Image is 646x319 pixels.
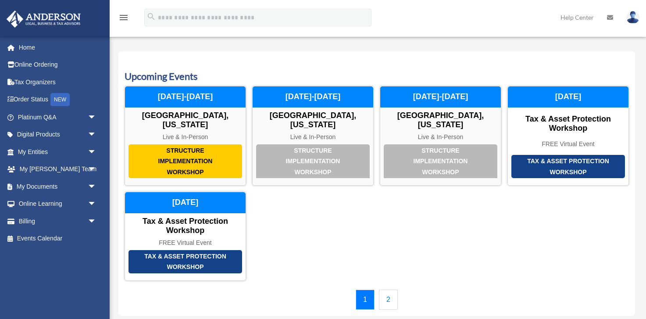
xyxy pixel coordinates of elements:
h3: Upcoming Events [125,70,629,83]
a: My Entitiesarrow_drop_down [6,143,110,161]
span: arrow_drop_down [88,178,105,196]
a: My Documentsarrow_drop_down [6,178,110,195]
a: Structure Implementation Workshop [GEOGRAPHIC_DATA], [US_STATE] Live & In-Person [DATE]-[DATE] [125,86,246,186]
div: Structure Implementation Workshop [128,144,242,179]
a: Tax & Asset Protection Workshop Tax & Asset Protection Workshop FREE Virtual Event [DATE] [507,86,629,186]
span: arrow_drop_down [88,195,105,213]
span: arrow_drop_down [88,126,105,144]
a: My [PERSON_NAME] Teamarrow_drop_down [6,161,110,178]
div: [GEOGRAPHIC_DATA], [US_STATE] [380,111,501,130]
div: Tax & Asset Protection Workshop [508,115,628,133]
a: Events Calendar [6,230,105,247]
span: arrow_drop_down [88,212,105,230]
a: Digital Productsarrow_drop_down [6,126,110,143]
i: search [146,12,156,22]
a: Tax Organizers [6,73,110,91]
div: [DATE] [508,86,628,108]
div: [DATE]-[DATE] [380,86,501,108]
a: Online Ordering [6,56,110,74]
span: arrow_drop_down [88,143,105,161]
a: 1 [356,290,375,310]
div: Live & In-Person [125,133,246,141]
i: menu [118,12,129,23]
div: [GEOGRAPHIC_DATA], [US_STATE] [253,111,373,130]
div: [DATE]-[DATE] [125,86,246,108]
a: Home [6,39,110,56]
div: Live & In-Person [380,133,501,141]
a: Platinum Q&Aarrow_drop_down [6,108,110,126]
div: FREE Virtual Event [125,239,246,247]
a: menu [118,15,129,23]
a: Structure Implementation Workshop [GEOGRAPHIC_DATA], [US_STATE] Live & In-Person [DATE]-[DATE] [380,86,501,186]
a: Order StatusNEW [6,91,110,109]
div: [DATE]-[DATE] [253,86,373,108]
span: arrow_drop_down [88,108,105,126]
a: Structure Implementation Workshop [GEOGRAPHIC_DATA], [US_STATE] Live & In-Person [DATE]-[DATE] [252,86,374,186]
div: NEW [50,93,70,106]
div: FREE Virtual Event [508,140,628,148]
a: Online Learningarrow_drop_down [6,195,110,213]
div: [GEOGRAPHIC_DATA], [US_STATE] [125,111,246,130]
div: [DATE] [125,192,246,213]
img: User Pic [626,11,639,24]
div: Structure Implementation Workshop [384,144,497,179]
div: Tax & Asset Protection Workshop [125,217,246,236]
a: 2 [379,290,398,310]
a: Billingarrow_drop_down [6,212,110,230]
div: Live & In-Person [253,133,373,141]
span: arrow_drop_down [88,161,105,179]
div: Tax & Asset Protection Workshop [128,250,242,273]
div: Structure Implementation Workshop [256,144,370,179]
div: Tax & Asset Protection Workshop [511,155,625,178]
img: Anderson Advisors Platinum Portal [4,11,83,28]
a: Tax & Asset Protection Workshop Tax & Asset Protection Workshop FREE Virtual Event [DATE] [125,192,246,280]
